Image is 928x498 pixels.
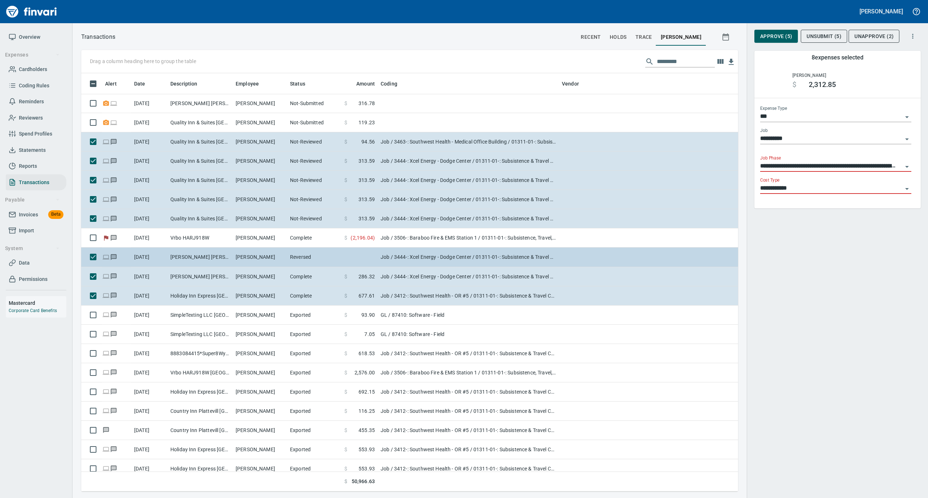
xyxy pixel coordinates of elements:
span: Has messages [110,408,117,413]
td: [DATE] [131,190,167,209]
a: Import [6,223,66,239]
span: Online transaction [102,351,110,356]
span: $ [344,100,347,107]
td: [PERSON_NAME] [233,209,287,228]
span: $ [344,292,347,299]
p: Drag a column heading here to group the table [90,58,196,65]
td: [PERSON_NAME] [PERSON_NAME] [GEOGRAPHIC_DATA] [167,248,233,267]
span: Online transaction [102,408,110,413]
td: [DATE] [131,402,167,421]
span: 618.53 [359,350,375,357]
span: Receipt Required [102,101,110,105]
span: Has messages [110,447,117,452]
span: 313.59 [359,196,375,203]
td: [PERSON_NAME] [233,94,287,113]
button: Open [902,112,912,122]
td: [PERSON_NAME] [PERSON_NAME] [GEOGRAPHIC_DATA] [167,94,233,113]
span: Reviewers [19,113,43,123]
span: Receipt Required [102,120,110,125]
td: [PERSON_NAME] [233,248,287,267]
img: Finvari [4,3,59,20]
span: Reports [19,162,37,171]
button: [PERSON_NAME] [858,6,905,17]
td: Not-Reviewed [287,132,341,152]
span: Has messages [110,351,117,356]
span: 2,312.85 [809,80,836,89]
td: Vrbo HARJ918W [167,228,233,248]
a: Reviewers [6,110,66,126]
span: Online transaction [102,312,110,317]
td: Exported [287,363,341,382]
td: Reversed [287,248,341,267]
td: [PERSON_NAME] [233,421,287,440]
span: Online transaction [102,332,110,336]
span: $ [344,273,347,280]
span: Has messages [102,428,110,432]
td: Job / 3444-: Xcel Energy - Dodge Center / 01311-01-: Subsistence & Travel CM/GC / 8: Indirects [378,248,559,267]
td: SimpleTexting LLC [GEOGRAPHIC_DATA] [GEOGRAPHIC_DATA] [167,325,233,344]
td: [PERSON_NAME] [233,402,287,421]
span: holds [610,33,627,42]
td: [DATE] [131,171,167,190]
label: Job Phase [760,156,781,161]
td: Job / 3506-: Baraboo Fire & EMS Station 1 / 01311-01-: Subsistence, Travel, & Lodging Reimbursabl... [378,363,559,382]
span: $ [344,465,347,472]
p: Transactions [81,33,115,41]
span: $ [344,350,347,357]
td: Job / 3412-: Southwest Health - OR #5 / 01311-01-: Subsistence & Travel CM/GC / 8: Indirects [378,286,559,306]
span: 455.35 [359,427,375,434]
span: Statements [19,146,46,155]
td: Not-Reviewed [287,209,341,228]
span: $ [344,446,347,453]
td: [DATE] [131,459,167,478]
span: Online transaction [102,293,110,298]
span: Amount [356,79,375,88]
span: Online transaction [102,466,110,471]
span: Transactions [19,178,49,187]
td: Exported [287,421,341,440]
span: $ [344,196,347,203]
span: 313.59 [359,157,375,165]
td: Complete [287,286,341,306]
span: Status [290,79,305,88]
label: Expense Type [760,107,787,111]
span: Cardholders [19,65,47,74]
td: Job / 3444-: Xcel Energy - Dodge Center / 01311-01-: Subsistence & Travel CM/GC / 8: Indirects [378,209,559,228]
span: $ [344,177,347,184]
span: $ [344,388,347,395]
span: Reminders [19,97,44,106]
button: Expenses [2,48,63,62]
span: 313.59 [359,215,375,222]
span: Has messages [110,389,117,394]
td: Exported [287,306,341,325]
td: Job / 3444-: Xcel Energy - Dodge Center / 01311-01-: Subsistence & Travel CM/GC / 8: Indirects [378,152,559,171]
span: Amount [347,79,375,88]
td: Job / 3412-: Southwest Health - OR #5 / 01311-01-: Subsistence & Travel CM/GC / 8: Indirects [378,459,559,478]
td: Job / 3463-: Southwest Health - Medical Office Building / 01311-01-: Subsistence, Travel, & Lodgi... [378,132,559,152]
span: Permissions [19,275,47,284]
nav: breadcrumb [81,33,115,41]
span: $ [344,369,347,376]
td: [PERSON_NAME] [233,325,287,344]
span: $ [344,119,347,126]
span: 553.93 [359,465,375,472]
span: Online transaction [102,216,110,221]
button: Show transactions within a particular date range [715,28,738,46]
span: Has messages [110,158,117,163]
td: [PERSON_NAME] [233,306,287,325]
button: Unsubmit (5) [801,30,847,43]
td: Quality Inn & Suites [GEOGRAPHIC_DATA] [167,132,233,152]
span: Description [170,79,198,88]
td: Quality Inn & Suites [GEOGRAPHIC_DATA] [167,190,233,209]
span: [PERSON_NAME] [792,73,826,78]
td: [DATE] [131,306,167,325]
span: 94.56 [361,138,375,145]
td: [DATE] [131,267,167,286]
span: Date [134,79,155,88]
span: 93.90 [361,311,375,319]
span: Employee [236,79,268,88]
span: $ [344,331,347,338]
td: [DATE] [131,421,167,440]
span: Has messages [110,312,117,317]
td: [PERSON_NAME] [233,382,287,402]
